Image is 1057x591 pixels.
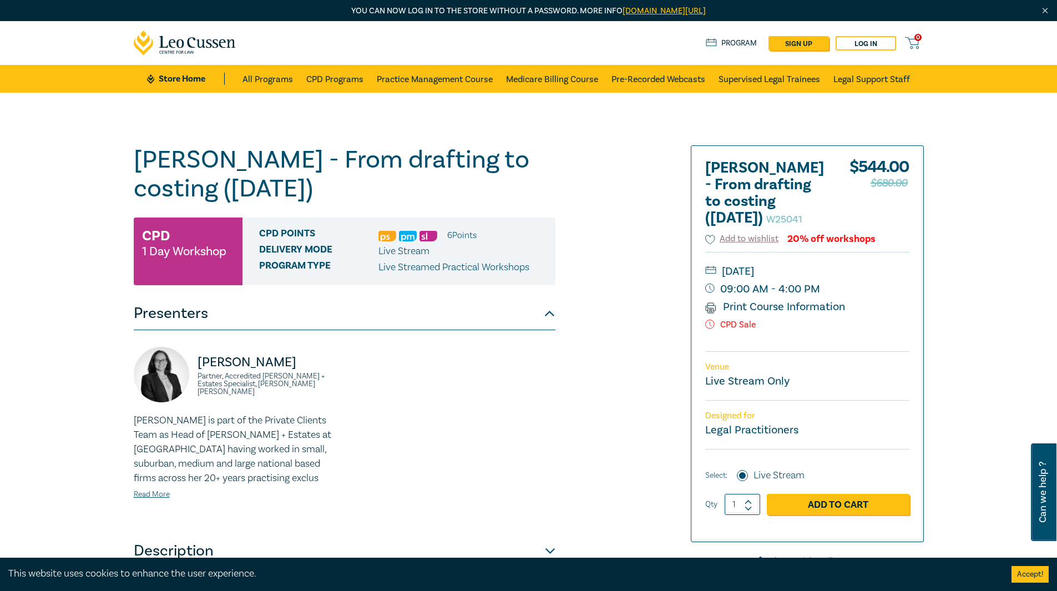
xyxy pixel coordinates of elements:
[378,231,396,241] img: Professional Skills
[259,260,378,275] span: Program type
[871,174,908,192] span: $680.00
[506,65,598,93] a: Medicare Billing Course
[705,160,827,226] h2: [PERSON_NAME] - From drafting to costing ([DATE])
[134,534,555,568] button: Description
[142,226,170,246] h3: CPD
[1038,450,1048,534] span: Can we help ?
[849,160,909,232] div: $ 544.00
[766,213,802,226] small: W25041
[611,65,705,93] a: Pre-Recorded Webcasts
[705,320,909,330] p: CPD Sale
[768,36,829,50] a: sign up
[134,489,170,499] a: Read More
[914,34,922,41] span: 0
[198,372,338,396] small: Partner, Accredited [PERSON_NAME] + Estates Specialist, [PERSON_NAME] [PERSON_NAME]
[134,297,555,330] button: Presenters
[787,234,876,244] div: 20% off workshops
[377,65,493,93] a: Practice Management Course
[623,6,706,16] a: [DOMAIN_NAME][URL]
[198,353,338,371] p: [PERSON_NAME]
[705,362,909,372] p: Venue
[705,300,846,314] a: Print Course Information
[705,469,727,482] span: Select:
[399,231,417,241] img: Practice Management & Business Skills
[753,468,805,483] label: Live Stream
[705,374,790,388] a: Live Stream Only
[242,65,293,93] a: All Programs
[705,233,779,245] button: Add to wishlist
[259,244,378,259] span: Delivery Mode
[705,411,909,421] p: Designed for
[134,5,924,17] p: You can now log in to the store without a password. More info
[134,145,555,203] h1: [PERSON_NAME] - From drafting to costing ([DATE])
[705,262,909,280] small: [DATE]
[705,423,798,437] small: Legal Practitioners
[706,37,757,49] a: Program
[378,260,529,275] p: Live Streamed Practical Workshops
[836,36,896,50] a: Log in
[447,228,477,243] li: 6 Point s
[725,494,760,515] input: 1
[306,65,363,93] a: CPD Programs
[767,494,909,515] a: Add to Cart
[378,245,429,257] span: Live Stream
[691,554,924,569] a: Share with Colleagues
[419,231,437,241] img: Substantive Law
[1040,6,1050,16] img: Close
[134,347,189,402] img: https://s3.ap-southeast-2.amazonaws.com/leo-cussen-store-production-content/Contacts/Naomi%20Guye...
[705,498,717,511] label: Qty
[833,65,910,93] a: Legal Support Staff
[719,65,820,93] a: Supervised Legal Trainees
[705,280,909,298] small: 09:00 AM - 4:00 PM
[142,246,226,257] small: 1 Day Workshop
[147,73,224,85] a: Store Home
[1012,566,1049,583] button: Accept cookies
[134,413,338,486] p: [PERSON_NAME] is part of the Private Clients Team as Head of [PERSON_NAME] + Estates at [GEOGRAPH...
[259,228,378,243] span: CPD Points
[8,567,995,581] div: This website uses cookies to enhance the user experience.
